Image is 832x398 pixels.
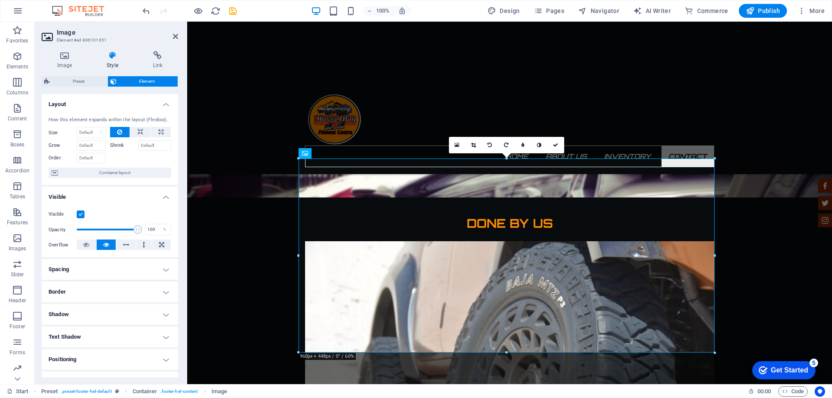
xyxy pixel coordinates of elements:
h3: Element #ed-896101651 [57,36,161,44]
button: reload [210,6,221,16]
span: 00 00 [757,386,771,397]
label: Grow [49,140,77,151]
h6: 100% [376,6,390,16]
p: Slider [11,271,24,278]
span: Container layout [61,168,169,178]
a: Click to cancel selection. Double-click to open Pages [7,386,29,397]
span: Navigator [578,6,619,15]
span: More [797,6,825,15]
div: Design (Ctrl+Alt+Y) [484,4,523,18]
span: Preset [52,76,105,87]
input: Default [138,140,172,151]
span: Design [487,6,520,15]
div: Get Started [26,10,63,17]
p: Header [9,297,26,304]
p: Content [8,115,27,122]
p: Images [9,245,26,252]
h4: Image [42,51,91,69]
button: save [227,6,238,16]
a: Greyscale [531,137,548,153]
h4: Spacing [42,259,178,280]
button: More [794,4,828,18]
label: Visible [49,209,77,220]
i: This element is a customizable preset [115,389,119,394]
label: Opacity [49,227,77,232]
p: Footer [10,323,25,330]
i: Reload page [211,6,221,16]
p: Favorites [6,37,28,44]
button: Publish [739,4,787,18]
h6: Session time [748,386,771,397]
p: Elements [6,63,29,70]
div: Get Started 5 items remaining, 0% complete [7,4,70,23]
h4: Shadow [42,304,178,325]
h4: Layout [42,94,178,110]
label: Size [49,130,77,135]
button: Click here to leave preview mode and continue editing [193,6,203,16]
span: Click to select. Double-click to edit [211,386,227,397]
p: Accordion [5,167,29,174]
input: Default [77,140,106,151]
button: Navigator [575,4,623,18]
img: Editor Logo [50,6,115,16]
label: Overflow [49,240,77,250]
p: Boxes [10,141,25,148]
button: Code [778,386,808,397]
a: Confirm ( Ctrl ⏎ ) [548,137,564,153]
button: Container layout [49,168,171,178]
span: Code [782,386,804,397]
div: 5 [64,2,73,10]
span: Click to select. Double-click to edit [133,386,157,397]
div: % [159,224,171,235]
h4: Visible [42,187,178,202]
button: Design [484,4,523,18]
span: AI Writer [633,6,671,15]
button: Usercentrics [815,386,825,397]
i: Save (Ctrl+S) [228,6,238,16]
h4: Style [91,51,137,69]
p: Columns [6,89,28,96]
p: Tables [10,193,25,200]
i: On resize automatically adjust zoom level to fit chosen device. [398,7,406,15]
p: Forms [10,349,25,356]
input: Default [77,153,106,163]
button: undo [141,6,151,16]
p: Features [7,219,28,226]
a: Select files from the file manager, stock photos, or upload file(s) [449,137,465,153]
a: Rotate right 90° [498,137,515,153]
span: . preset-footer-hel-default [61,386,111,397]
button: AI Writer [630,4,674,18]
button: Preset [42,76,107,87]
nav: breadcrumb [41,386,227,397]
span: . footer-hel-content [160,386,198,397]
span: Publish [746,6,780,15]
label: Order [49,153,77,163]
span: Commerce [685,6,728,15]
h4: Text Shadow [42,327,178,347]
span: Click to select. Double-click to edit [41,386,58,397]
div: How this element expands within the layout (Flexbox). [49,116,171,124]
h2: Image [57,29,178,36]
h4: Link [137,51,178,69]
i: Undo: Change marker (Ctrl+Z) [141,6,151,16]
button: Element [108,76,178,87]
span: Element [119,76,175,87]
button: Commerce [681,4,732,18]
h4: Border [42,282,178,302]
h4: Positioning [42,349,178,370]
label: Shrink [110,140,138,151]
span: : [764,388,765,395]
a: Crop mode [465,137,482,153]
button: 100% [363,6,393,16]
a: Blur [515,137,531,153]
button: Pages [530,4,568,18]
a: Rotate left 90° [482,137,498,153]
span: Pages [534,6,564,15]
h4: Transform [42,372,178,392]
